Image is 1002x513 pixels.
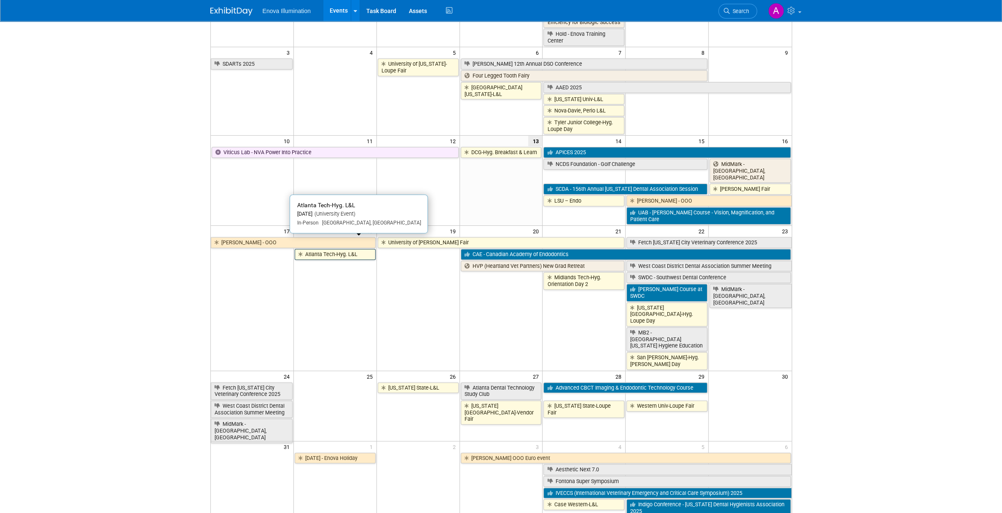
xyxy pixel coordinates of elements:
a: West Coast District Dental Association Summer Meeting [211,401,293,418]
span: 13 [528,136,542,146]
img: ExhibitDay [210,7,253,16]
a: LSU – Endo [543,195,624,206]
a: Search [718,4,757,19]
a: Hold - Enova Training Center [543,29,624,46]
span: 20 [532,226,542,236]
a: MidMark - [GEOGRAPHIC_DATA], [GEOGRAPHIC_DATA] [709,284,791,308]
span: 15 [698,136,708,146]
a: MB2 - [GEOGRAPHIC_DATA][US_STATE] Hygiene Education [626,327,707,351]
a: [PERSON_NAME] Course at SWDC [626,284,707,301]
span: 31 [283,441,293,452]
span: 12 [449,136,459,146]
a: APICES 2025 [543,147,790,158]
a: Four Legged Tooth Fairy [461,70,708,81]
span: 22 [698,226,708,236]
a: Midlands Tech-Hyg. Orientation Day 2 [543,272,624,289]
a: DCG-Hyg. Breakfast & Learn [461,147,542,158]
span: 30 [781,371,792,382]
span: 14 [615,136,625,146]
a: Aesthetic Next 7.0 [543,464,791,475]
a: Fetch [US_STATE] City Veterinary Conference 2025 [211,382,293,400]
a: West Coast District Dental Association Summer Meeting [626,261,791,272]
a: Atlanta Dental Technology Study Club [461,382,542,400]
a: [GEOGRAPHIC_DATA][US_STATE]-L&L [461,82,542,99]
span: 6 [784,441,792,452]
span: 4 [369,47,376,58]
span: 16 [781,136,792,146]
a: [US_STATE][GEOGRAPHIC_DATA]-Vendor Fair [461,401,542,425]
span: (University Event) [312,211,355,217]
a: [US_STATE][GEOGRAPHIC_DATA]-Hyg. Loupe Day [626,302,707,326]
span: 5 [452,47,459,58]
a: SDARTs 2025 [211,59,293,69]
span: 11 [366,136,376,146]
span: 23 [781,226,792,236]
span: 4 [618,441,625,452]
span: 1 [369,441,376,452]
a: [PERSON_NAME] - OOO [626,195,791,206]
a: Atlanta Tech-Hyg. L&L [295,249,376,260]
a: Fontona Super Symposium [543,476,790,487]
a: Fetch [US_STATE] City Veterinary Conference 2025 [626,237,791,248]
a: MidMark - [GEOGRAPHIC_DATA], [GEOGRAPHIC_DATA] [211,419,293,443]
span: Search [730,8,749,14]
a: UAB - [PERSON_NAME] Course - Vision, Magnification, and Patient Care [626,207,790,224]
span: [GEOGRAPHIC_DATA], [GEOGRAPHIC_DATA] [318,220,421,226]
a: [PERSON_NAME] OOO Euro event [461,453,791,464]
span: 3 [535,441,542,452]
span: Atlanta Tech-Hyg. L&L [297,202,355,208]
a: Viticus Lab - NVA Power Into Practice [212,147,459,158]
span: 25 [366,371,376,382]
a: [PERSON_NAME] - OOO [211,237,376,248]
span: 5 [701,441,708,452]
span: In-Person [297,220,318,226]
a: NCDS Foundation - Golf Challenge [543,159,707,170]
span: 2 [452,441,459,452]
div: [DATE] [297,211,421,218]
span: 28 [615,371,625,382]
span: 8 [701,47,708,58]
a: [US_STATE] Univ-L&L [543,94,624,105]
a: University of [US_STATE]-Loupe Fair [378,59,459,76]
a: CAE - Canadian Academy of Endodontics [461,249,791,260]
span: 24 [283,371,293,382]
span: 27 [532,371,542,382]
span: 17 [283,226,293,236]
span: 7 [618,47,625,58]
a: [PERSON_NAME] Fair [709,184,790,195]
span: 9 [784,47,792,58]
a: University of [PERSON_NAME] Fair [378,237,625,248]
a: [US_STATE] State-Loupe Fair [543,401,624,418]
span: 29 [698,371,708,382]
img: Abby Nelson [768,3,784,19]
a: MidMark - [GEOGRAPHIC_DATA], [GEOGRAPHIC_DATA] [709,159,790,183]
a: Western Univ-Loupe Fair [626,401,707,411]
a: Case Western-L&L [543,499,624,510]
a: IVECCS (International Veterinary Emergency and Critical Care Symposium) 2025 [543,488,791,499]
a: SCDA - 156th Annual [US_STATE] Dental Association Session [543,184,707,195]
span: 3 [286,47,293,58]
a: [US_STATE] State-L&L [378,382,459,393]
a: Advanced CBCT Imaging & Endodontic Technology Course [543,382,707,393]
span: 19 [449,226,459,236]
a: San [PERSON_NAME]-Hyg. [PERSON_NAME] Day [626,352,707,369]
a: Tyler Junior College-Hyg. Loupe Day [543,117,624,134]
a: AAED 2025 [543,82,790,93]
a: [PERSON_NAME] 12th Annual DSO Conference [461,59,708,69]
span: 6 [535,47,542,58]
span: 21 [615,226,625,236]
span: Enova Illumination [263,8,311,14]
a: HVP (Heartland Vet Partners) New Grad Retreat [461,261,625,272]
span: 26 [449,371,459,382]
a: Nova-Davie, Perio L&L [543,105,624,116]
a: SWDC - Southwest Dental Conference [626,272,790,283]
a: [DATE] - Enova Holiday [295,453,376,464]
span: 10 [283,136,293,146]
